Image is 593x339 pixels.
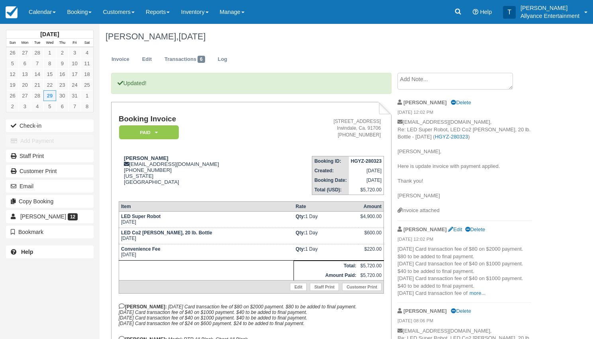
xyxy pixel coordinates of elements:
div: $600.00 [360,230,382,242]
div: $220.00 [360,246,382,258]
a: Transactions6 [159,52,211,67]
td: $5,720.00 [358,271,384,281]
a: 18 [81,69,93,80]
div: $4,900.00 [360,214,382,226]
p: [DATE] Card transaction fee of $80 on $2000 payment. $80 to be added to final payment. [DATE] Car... [397,245,532,297]
a: 8 [43,58,56,69]
a: 30 [56,90,68,101]
td: [DATE] [119,244,294,261]
a: 15 [43,69,56,80]
a: 16 [56,69,68,80]
a: Edit [448,226,462,232]
strong: Qty [296,214,305,219]
a: 5 [43,101,56,112]
th: Wed [43,39,56,47]
span: 12 [68,213,78,220]
th: Fri [68,39,81,47]
a: Log [212,52,233,67]
a: 24 [68,80,81,90]
button: Check-in [6,119,94,132]
a: 21 [31,80,43,90]
th: Total (USD): [312,185,349,195]
p: Allyance Entertainment [521,12,579,20]
strong: [PERSON_NAME] [403,226,447,232]
a: 1 [81,90,93,101]
a: 25 [81,80,93,90]
a: 7 [31,58,43,69]
em: [DATE] Card transaction fee of $80 on $2000 payment. $80 to be added to final payment. [DATE] Car... [119,304,356,326]
div: Invoice attached [397,207,532,214]
strong: Convenience Fee [121,246,160,252]
a: Help [6,245,94,258]
button: Add Payment [6,134,94,147]
img: checkfront-main-nav-mini-logo.png [6,6,18,18]
strong: [PERSON_NAME] [403,99,447,105]
b: Help [21,249,33,255]
em: [DATE] 12:02 PM [397,236,532,245]
em: Paid [119,125,179,139]
strong: [PERSON_NAME]: [119,304,167,310]
div: T [503,6,516,19]
a: Edit [136,52,158,67]
span: [PERSON_NAME] [20,213,66,220]
a: 2 [56,47,68,58]
a: [PERSON_NAME] 12 [6,210,94,223]
a: 29 [43,90,56,101]
button: Bookmark [6,226,94,238]
strong: [PERSON_NAME] [124,155,168,161]
span: 6 [198,56,205,63]
a: Customer Print [6,165,94,177]
a: Delete [465,226,485,232]
a: 19 [6,80,19,90]
a: 17 [68,69,81,80]
button: Email [6,180,94,193]
th: Mon [19,39,31,47]
a: 28 [31,47,43,58]
a: HGYZ-280323 [435,134,468,140]
p: Updated! [111,73,391,94]
td: 1 Day [294,212,358,228]
th: Created: [312,166,349,175]
a: 11 [81,58,93,69]
a: 6 [19,58,31,69]
h1: Booking Invoice [119,115,273,123]
a: 4 [81,47,93,58]
th: Amount Paid: [294,271,358,281]
a: Edit [290,283,307,291]
td: 1 Day [294,244,358,261]
a: 7 [68,101,81,112]
th: Booking ID: [312,156,349,166]
strong: Qty [296,230,305,236]
em: [DATE] 08:06 PM [397,318,532,326]
a: 1 [43,47,56,58]
a: 6 [56,101,68,112]
th: Total: [294,261,358,271]
th: Rate [294,202,358,212]
h1: [PERSON_NAME], [106,32,538,41]
td: $5,720.00 [358,261,384,271]
a: Delete [451,308,471,314]
th: Amount [358,202,384,212]
strong: LED Super Robot [121,214,160,219]
a: Paid [119,125,176,140]
strong: LED Co2 [PERSON_NAME], 20 lb. Bottle [121,230,212,236]
span: [DATE] [178,31,205,41]
th: Thu [56,39,68,47]
a: more... [470,290,485,296]
p: [EMAIL_ADDRESS][DOMAIN_NAME], Re: LED Super Robot, LED Co2 [PERSON_NAME], 20 lb. Bottle - [DATE] ... [397,119,532,207]
a: Delete [451,99,471,105]
button: Copy Booking [6,195,94,208]
a: 23 [56,80,68,90]
td: [DATE] [349,166,384,175]
a: Customer Print [342,283,382,291]
th: Sun [6,39,19,47]
a: Invoice [106,52,135,67]
a: 2 [6,101,19,112]
strong: [DATE] [40,31,59,37]
a: 27 [19,47,31,58]
strong: Qty [296,246,305,252]
a: 5 [6,58,19,69]
a: 22 [43,80,56,90]
a: 3 [68,47,81,58]
a: 28 [31,90,43,101]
